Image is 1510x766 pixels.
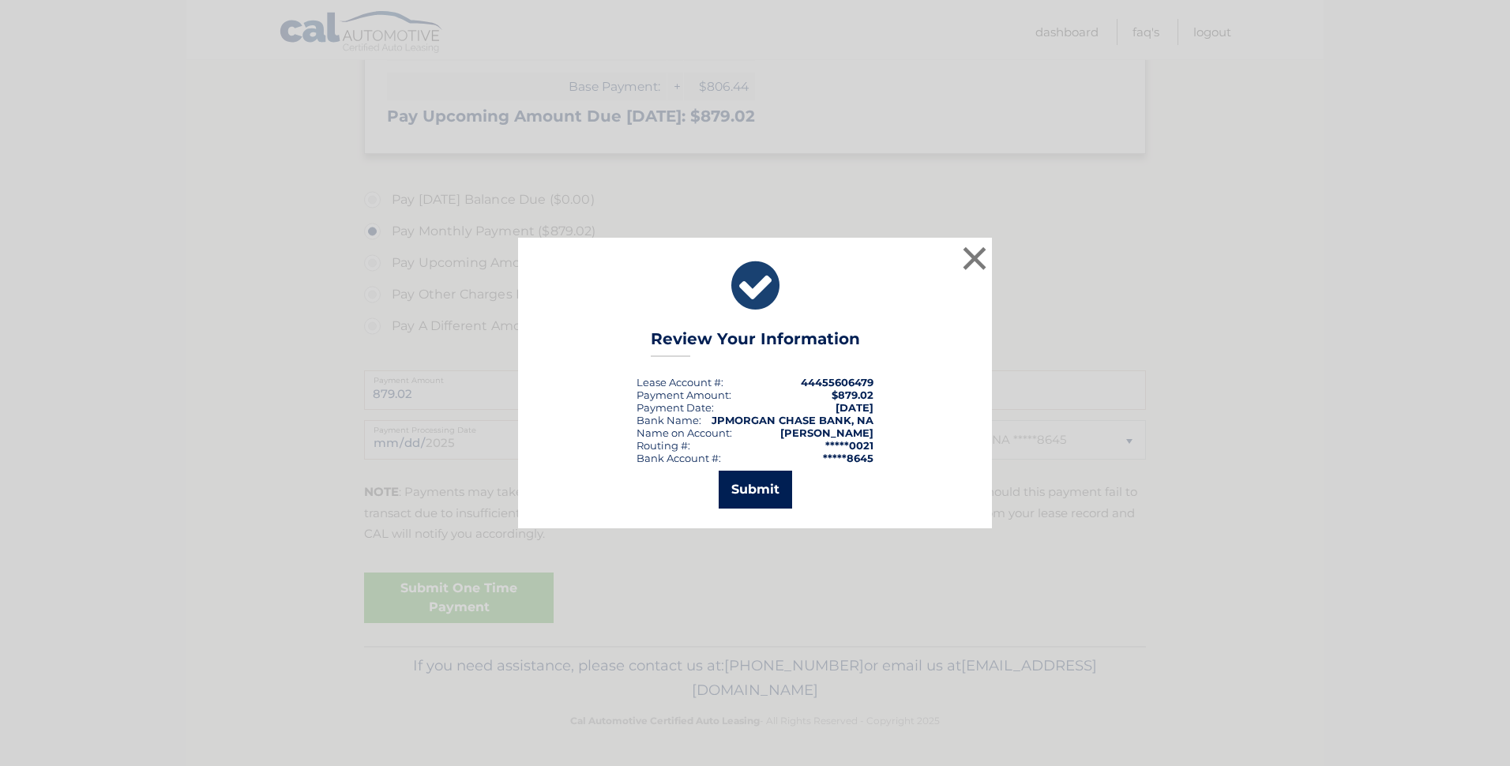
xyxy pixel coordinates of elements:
[719,471,792,509] button: Submit
[637,426,732,439] div: Name on Account:
[637,414,701,426] div: Bank Name:
[780,426,873,439] strong: [PERSON_NAME]
[836,401,873,414] span: [DATE]
[637,401,712,414] span: Payment Date
[637,376,723,389] div: Lease Account #:
[637,452,721,464] div: Bank Account #:
[637,401,714,414] div: :
[832,389,873,401] span: $879.02
[801,376,873,389] strong: 44455606479
[712,414,873,426] strong: JPMORGAN CHASE BANK, NA
[651,329,860,357] h3: Review Your Information
[637,389,731,401] div: Payment Amount:
[959,242,990,274] button: ×
[637,439,690,452] div: Routing #:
